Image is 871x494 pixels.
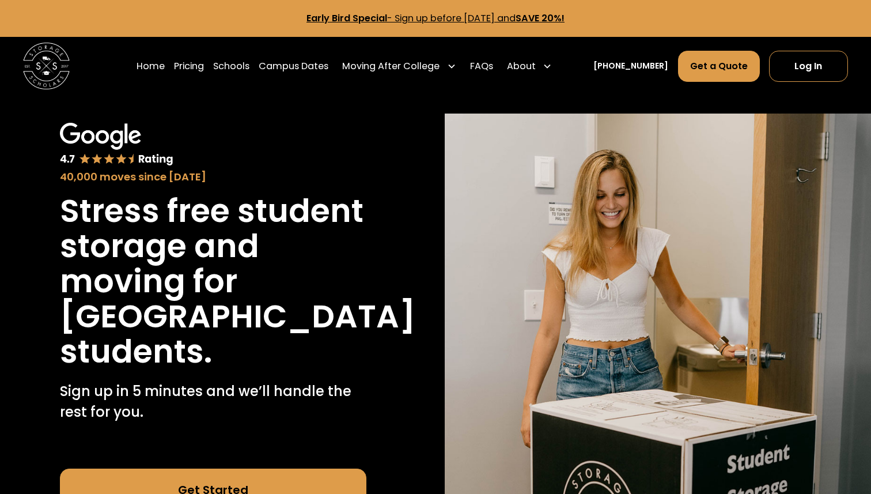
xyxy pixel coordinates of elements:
strong: SAVE 20%! [516,12,565,25]
a: [PHONE_NUMBER] [593,60,668,72]
div: 40,000 moves since [DATE] [60,169,367,184]
a: Home [137,50,165,82]
a: Log In [769,51,848,82]
strong: Early Bird Special [306,12,387,25]
a: Early Bird Special- Sign up before [DATE] andSAVE 20%! [306,12,565,25]
p: Sign up in 5 minutes and we’ll handle the rest for you. [60,381,367,423]
a: Schools [213,50,249,82]
a: Campus Dates [259,50,328,82]
a: Get a Quote [678,51,760,82]
img: Storage Scholars main logo [23,43,70,89]
a: Pricing [174,50,204,82]
img: Google 4.7 star rating [60,123,173,166]
div: Moving After College [342,59,440,73]
a: FAQs [470,50,493,82]
h1: students. [60,334,212,369]
h1: Stress free student storage and moving for [60,194,367,299]
h1: [GEOGRAPHIC_DATA] [60,299,415,334]
a: home [23,43,70,89]
div: Moving After College [338,50,460,82]
div: About [507,59,536,73]
div: About [502,50,556,82]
